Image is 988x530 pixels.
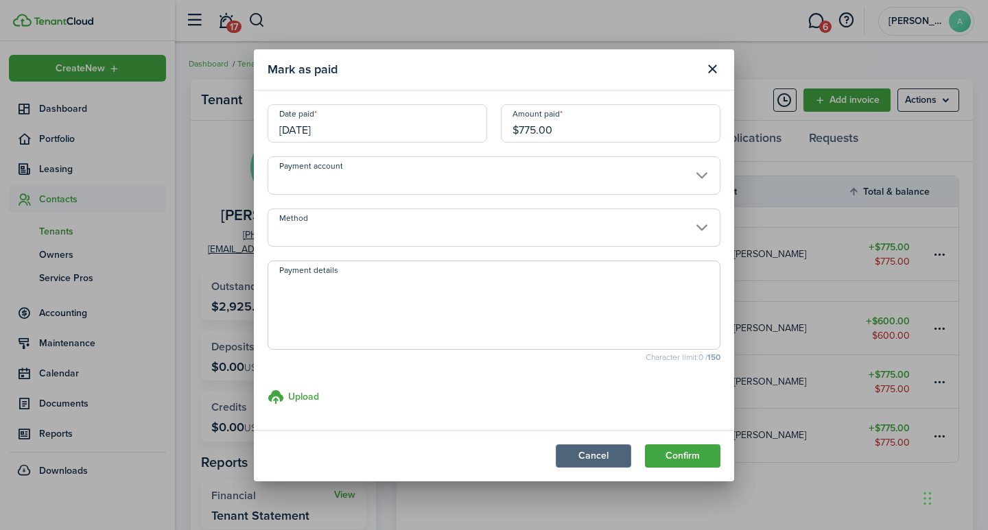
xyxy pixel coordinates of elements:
[919,464,988,530] iframe: Chat Widget
[501,104,720,143] input: 0.00
[701,58,724,81] button: Close modal
[268,104,487,143] input: mm/dd/yyyy
[268,56,697,83] modal-title: Mark as paid
[268,353,720,361] small: Character limit: 0 /
[645,444,720,468] button: Confirm
[924,478,932,519] div: Drag
[556,444,631,468] button: Cancel
[288,389,319,404] h3: Upload
[707,351,720,363] b: 150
